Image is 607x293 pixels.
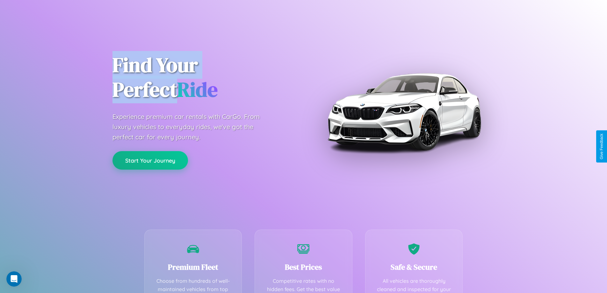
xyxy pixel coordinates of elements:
div: Give Feedback [599,134,604,159]
h3: Best Prices [264,262,343,272]
button: Start Your Journey [112,151,188,170]
p: Experience premium car rentals with CarGo. From luxury vehicles to everyday rides, we've got the ... [112,112,272,142]
iframe: Intercom live chat [6,271,22,287]
h3: Safe & Secure [375,262,453,272]
h1: Find Your Perfect [112,53,294,102]
img: Premium BMW car rental vehicle [324,32,484,191]
span: Ride [177,76,218,103]
h3: Premium Fleet [154,262,232,272]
